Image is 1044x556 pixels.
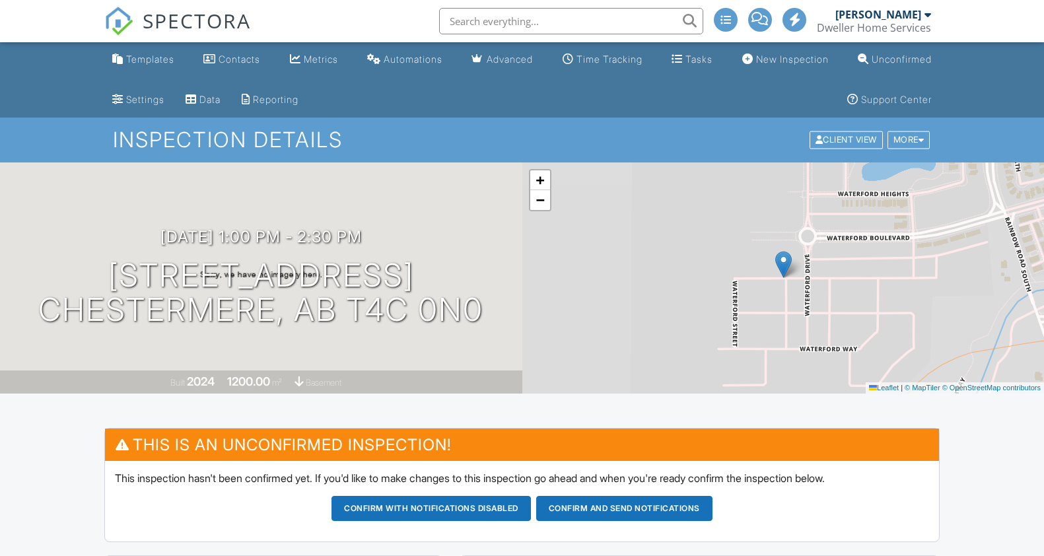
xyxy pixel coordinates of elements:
h3: This is an Unconfirmed Inspection! [105,429,939,461]
span: m² [272,378,282,388]
span: Built [170,378,185,388]
a: Automations (Advanced) [362,48,448,72]
button: Confirm with notifications disabled [331,496,531,521]
div: Time Tracking [576,53,643,65]
a: Tasks [666,48,718,72]
input: Search everything... [439,8,703,34]
a: Zoom in [530,170,550,190]
a: Time Tracking [557,48,648,72]
span: + [536,172,544,188]
a: Client View [808,134,886,144]
div: Metrics [304,53,338,65]
img: Marker [775,251,792,278]
div: More [887,131,930,149]
a: Reporting [236,88,304,112]
button: Confirm and send notifications [536,496,713,521]
div: [PERSON_NAME] [835,8,921,21]
span: − [536,191,544,208]
span: | [901,384,903,392]
a: Settings [107,88,170,112]
div: Settings [126,94,164,105]
a: Data [180,88,226,112]
a: Templates [107,48,180,72]
div: Data [199,94,221,105]
span: SPECTORA [143,7,251,34]
div: Dweller Home Services [817,21,931,34]
a: Metrics [285,48,343,72]
a: SPECTORA [104,18,251,46]
a: Advanced [466,48,538,72]
div: Support Center [861,94,932,105]
div: Client View [810,131,883,149]
div: Automations [384,53,442,65]
img: The Best Home Inspection Software - Spectora [104,7,133,36]
a: © MapTiler [905,384,940,392]
h1: Inspection Details [113,128,931,151]
div: Reporting [253,94,298,105]
a: New Inspection [737,48,834,72]
span: basement [306,378,341,388]
div: New Inspection [756,53,829,65]
p: This inspection hasn't been confirmed yet. If you'd like to make changes to this inspection go ah... [115,471,929,485]
a: Zoom out [530,190,550,210]
div: Contacts [219,53,260,65]
a: Unconfirmed [853,48,937,72]
div: Templates [126,53,174,65]
div: 1200.00 [227,374,270,388]
h1: [STREET_ADDRESS] Chestermere, AB T4C 0N0 [38,258,483,328]
div: Tasks [685,53,713,65]
div: Unconfirmed [872,53,932,65]
a: Leaflet [869,384,899,392]
a: © OpenStreetMap contributors [942,384,1041,392]
h3: [DATE] 1:00 pm - 2:30 pm [160,228,362,246]
div: Advanced [487,53,533,65]
div: 2024 [187,374,215,388]
a: Support Center [842,88,937,112]
a: Contacts [198,48,265,72]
